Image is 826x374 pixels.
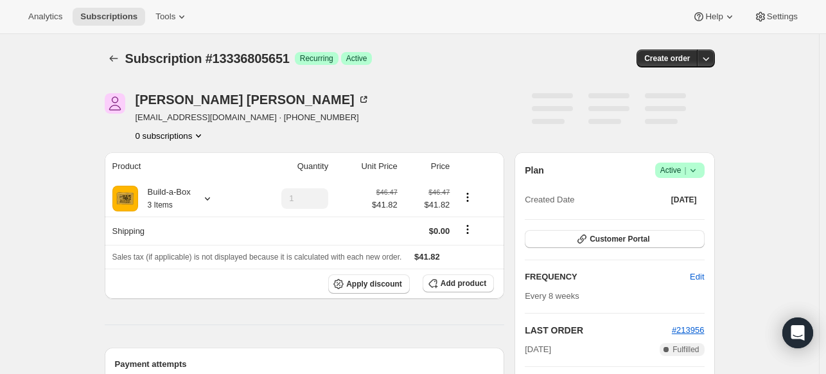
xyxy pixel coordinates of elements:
span: Settings [767,12,798,22]
button: #213956 [672,324,705,337]
span: $41.82 [405,199,450,211]
span: Fulfilled [672,344,699,355]
span: $41.82 [414,252,440,262]
span: | [684,165,686,175]
th: Product [105,152,247,181]
span: Customer Portal [590,234,649,244]
span: [DATE] [525,343,551,356]
button: [DATE] [663,191,705,209]
button: Customer Portal [525,230,704,248]
span: $41.82 [372,199,398,211]
span: Tools [155,12,175,22]
div: [PERSON_NAME] [PERSON_NAME] [136,93,370,106]
th: Unit Price [332,152,401,181]
span: Created Date [525,193,574,206]
button: Apply discount [328,274,410,294]
span: Add product [441,278,486,289]
img: product img [112,186,138,211]
button: Shipping actions [457,222,478,236]
h2: LAST ORDER [525,324,672,337]
button: Analytics [21,8,70,26]
span: Sales tax (if applicable) is not displayed because it is calculated with each new order. [112,253,402,262]
button: Tools [148,8,196,26]
span: Create order [644,53,690,64]
th: Price [401,152,454,181]
button: Product actions [457,190,478,204]
div: Build-a-Box [138,186,191,211]
span: Help [705,12,723,22]
button: Create order [637,49,698,67]
button: Add product [423,274,494,292]
span: Apply discount [346,279,402,289]
h2: Plan [525,164,544,177]
span: Analytics [28,12,62,22]
th: Shipping [105,217,247,245]
small: $46.47 [376,188,398,196]
button: Product actions [136,129,206,142]
div: Open Intercom Messenger [782,317,813,348]
span: Subscription #13336805651 [125,51,290,66]
span: [EMAIL_ADDRESS][DOMAIN_NAME] · [PHONE_NUMBER] [136,111,370,124]
span: Recurring [300,53,333,64]
span: Active [660,164,699,177]
span: Amanda Jacobson [105,93,125,114]
small: $46.47 [428,188,450,196]
small: 3 Items [148,200,173,209]
button: Subscriptions [105,49,123,67]
th: Quantity [246,152,332,181]
span: $0.00 [429,226,450,236]
button: Edit [682,267,712,287]
span: [DATE] [671,195,697,205]
span: Active [346,53,367,64]
span: Subscriptions [80,12,137,22]
span: Every 8 weeks [525,291,579,301]
h2: Payment attempts [115,358,495,371]
button: Subscriptions [73,8,145,26]
button: Help [685,8,743,26]
h2: FREQUENCY [525,271,690,283]
span: Edit [690,271,704,283]
button: Settings [746,8,805,26]
a: #213956 [672,325,705,335]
